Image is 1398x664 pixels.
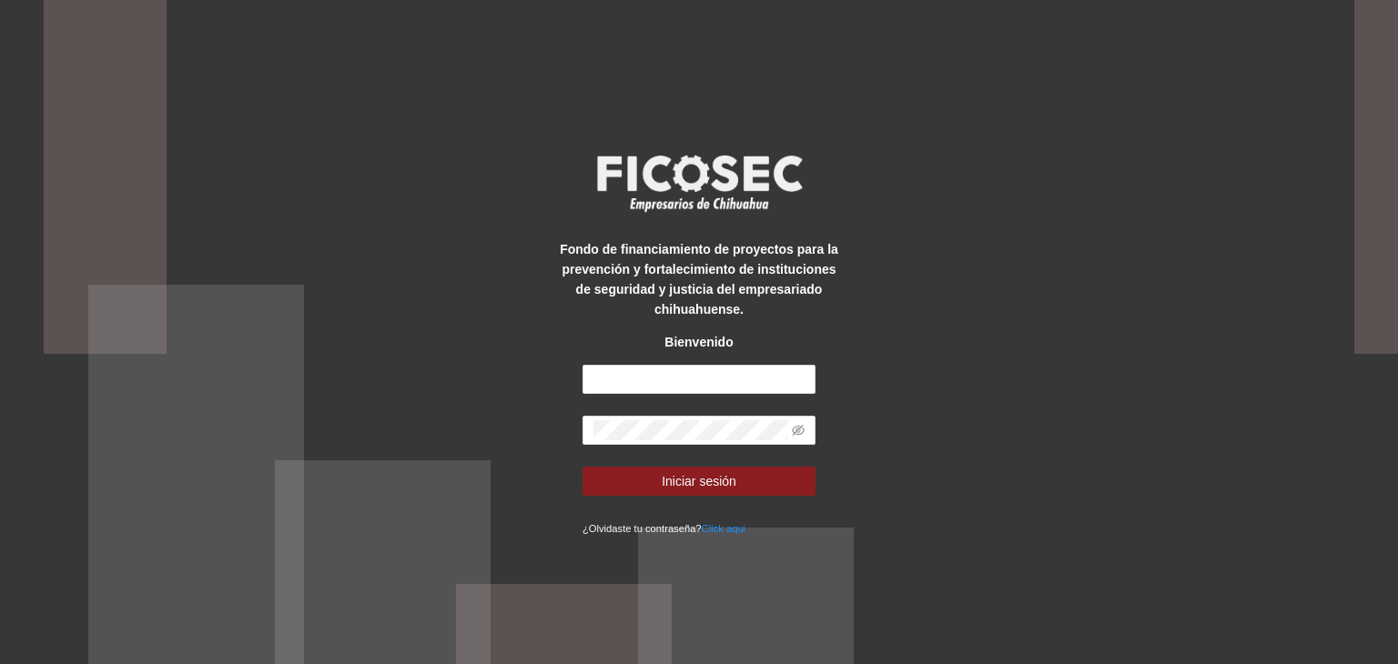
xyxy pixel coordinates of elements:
[585,149,813,216] img: logo
[792,424,805,437] span: eye-invisible
[662,471,736,491] span: Iniciar sesión
[560,242,838,317] strong: Fondo de financiamiento de proyectos para la prevención y fortalecimiento de instituciones de seg...
[702,523,746,534] a: Click aqui
[664,335,733,349] strong: Bienvenido
[582,523,745,534] small: ¿Olvidaste tu contraseña?
[582,467,815,496] button: Iniciar sesión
